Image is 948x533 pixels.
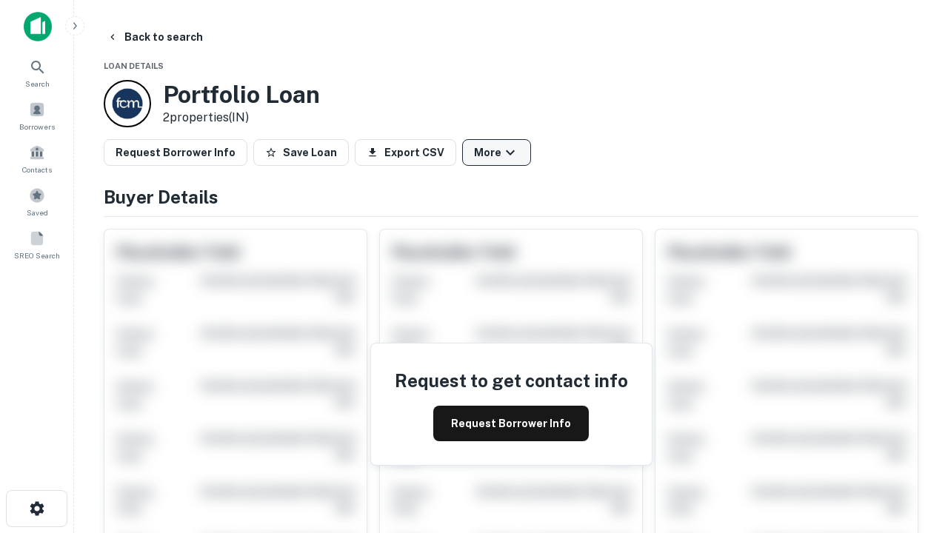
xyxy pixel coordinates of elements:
[462,139,531,166] button: More
[24,12,52,41] img: capitalize-icon.png
[395,367,628,394] h4: Request to get contact info
[4,181,70,221] a: Saved
[101,24,209,50] button: Back to search
[104,184,918,210] h4: Buyer Details
[4,224,70,264] a: SREO Search
[253,139,349,166] button: Save Loan
[22,164,52,175] span: Contacts
[14,249,60,261] span: SREO Search
[104,139,247,166] button: Request Borrower Info
[104,61,164,70] span: Loan Details
[355,139,456,166] button: Export CSV
[874,367,948,438] iframe: Chat Widget
[4,53,70,93] a: Search
[27,207,48,218] span: Saved
[25,78,50,90] span: Search
[4,138,70,178] a: Contacts
[433,406,589,441] button: Request Borrower Info
[19,121,55,133] span: Borrowers
[4,95,70,135] a: Borrowers
[163,81,320,109] h3: Portfolio Loan
[163,109,320,127] p: 2 properties (IN)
